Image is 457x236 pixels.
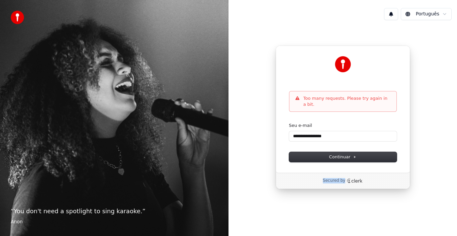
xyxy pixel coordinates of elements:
[329,154,357,160] span: Continuar
[289,123,312,129] label: Seu e-mail
[335,56,351,72] img: Youka
[347,178,363,183] a: Clerk logo
[11,207,218,216] p: “ You don't need a spotlight to sing karaoke. ”
[289,152,397,162] button: Continuar
[303,95,391,107] p: Too many requests. Please try again in a bit.
[11,219,218,225] footer: Anon
[11,11,24,24] img: youka
[323,178,345,183] p: Secured by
